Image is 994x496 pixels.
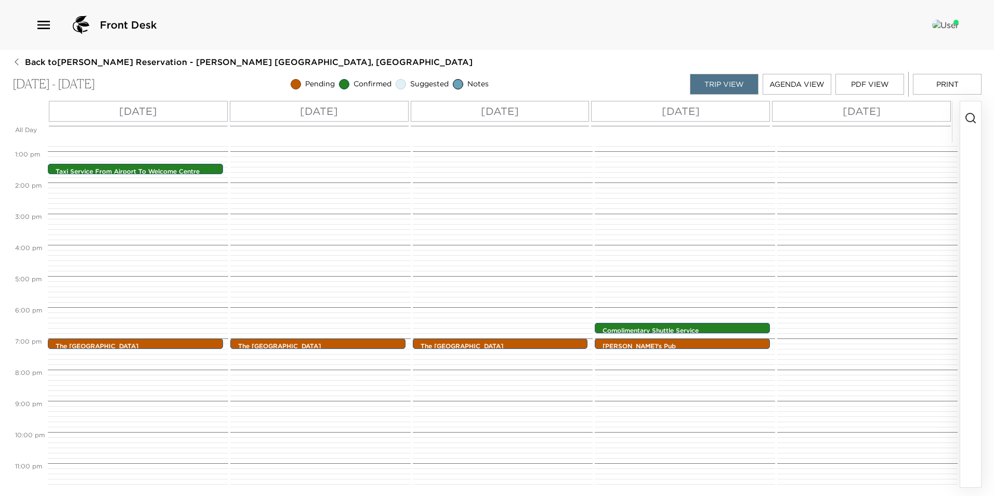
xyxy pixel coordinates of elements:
button: [DATE] [591,101,770,122]
div: Taxi Service From Airport To Welcome Centre [48,164,223,174]
span: 2:00 PM [12,181,44,189]
p: The [GEOGRAPHIC_DATA] [56,342,220,351]
span: 11:00 PM [12,462,45,470]
span: Notes [467,79,489,89]
p: Complimentary Shuttle Service [603,327,767,335]
button: Trip View [690,74,758,95]
p: The [GEOGRAPHIC_DATA] [238,342,403,351]
p: All Day [15,126,45,135]
span: Back to [PERSON_NAME] Reservation - [PERSON_NAME] [GEOGRAPHIC_DATA], [GEOGRAPHIC_DATA] [25,56,473,68]
button: [DATE] [411,101,590,122]
span: 1:00 PM [12,150,43,158]
button: Agenda View [763,74,831,95]
span: 6:00 PM [12,306,45,314]
button: Print [913,74,982,95]
div: The [GEOGRAPHIC_DATA] [48,338,223,349]
span: Front Desk [100,18,157,32]
div: The [GEOGRAPHIC_DATA] [413,338,588,349]
p: [DATE] - [DATE] [12,77,95,92]
span: 5:00 PM [12,275,44,283]
p: [DATE] [119,103,157,119]
div: Complimentary Shuttle Service [595,323,770,333]
span: 8:00 PM [12,369,45,376]
span: 10:00 PM [12,431,47,439]
span: Confirmed [354,79,391,89]
p: Taxi Service From Airport To Welcome Centre [56,167,220,176]
p: [DATE] [300,103,338,119]
span: Pending [305,79,335,89]
img: User [932,20,959,30]
p: [DATE] [662,103,700,119]
button: [DATE] [772,101,951,122]
span: 7:00 PM [12,337,44,345]
span: Suggested [410,79,449,89]
span: 4:00 PM [12,244,45,252]
button: Back to[PERSON_NAME] Reservation - [PERSON_NAME] [GEOGRAPHIC_DATA], [GEOGRAPHIC_DATA] [12,56,473,68]
span: 9:00 PM [12,400,45,408]
img: logo [69,12,94,37]
span: 3:00 PM [12,213,44,220]
button: [DATE] [49,101,228,122]
button: [DATE] [230,101,409,122]
button: PDF View [835,74,904,95]
p: [PERSON_NAME]'s Pub [603,342,767,351]
p: [DATE] [481,103,519,119]
div: [PERSON_NAME]'s Pub [595,338,770,349]
div: The [GEOGRAPHIC_DATA] [230,338,406,349]
p: The [GEOGRAPHIC_DATA] [421,342,585,351]
p: [DATE] [843,103,881,119]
